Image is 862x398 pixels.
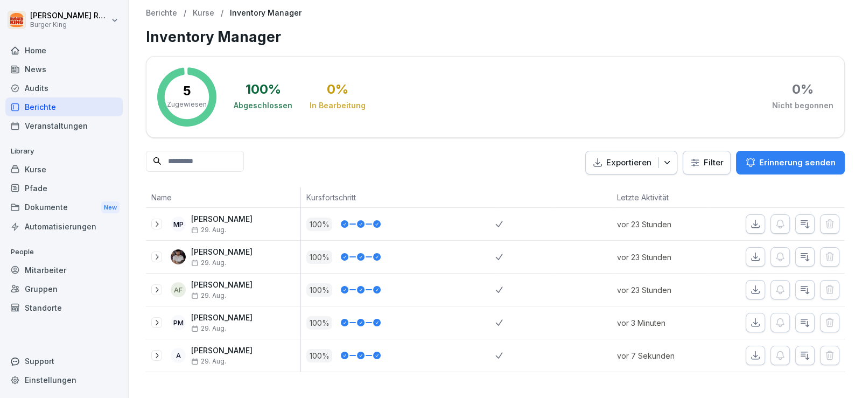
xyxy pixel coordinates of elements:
p: 100 % [306,218,332,231]
span: 29. Aug. [191,259,226,267]
p: [PERSON_NAME] [191,281,253,290]
a: Gruppen [5,280,123,298]
a: Veranstaltungen [5,116,123,135]
div: Abgeschlossen [234,100,292,111]
div: In Bearbeitung [310,100,366,111]
p: / [184,9,186,18]
a: Standorte [5,298,123,317]
p: 5 [183,85,191,97]
p: Erinnerung senden [759,157,836,169]
div: AF [171,282,186,297]
span: 29. Aug. [191,358,226,365]
button: Exportieren [585,151,677,175]
a: Audits [5,79,123,97]
a: Home [5,41,123,60]
p: vor 23 Stunden [617,252,709,263]
p: 100 % [306,283,332,297]
a: Berichte [146,9,177,18]
p: Kursfortschritt [306,192,490,203]
p: [PERSON_NAME] [191,248,253,257]
a: Berichte [5,97,123,116]
p: vor 23 Stunden [617,219,709,230]
button: Filter [683,151,730,174]
a: Automatisierungen [5,217,123,236]
p: 100 % [306,316,332,330]
p: Name [151,192,295,203]
span: 29. Aug. [191,226,226,234]
div: 0 % [327,83,348,96]
p: People [5,243,123,261]
div: New [101,201,120,214]
a: Kurse [193,9,214,18]
p: Inventory Manager [230,9,302,18]
a: Mitarbeiter [5,261,123,280]
a: Kurse [5,160,123,179]
p: 100 % [306,349,332,362]
p: Burger King [30,21,109,29]
a: DokumenteNew [5,198,123,218]
div: PM [171,315,186,330]
p: Library [5,143,123,160]
div: A [171,348,186,363]
div: Dokumente [5,198,123,218]
p: 100 % [306,250,332,264]
p: vor 3 Minuten [617,317,709,329]
div: 0 % [792,83,814,96]
span: 29. Aug. [191,325,226,332]
p: [PERSON_NAME] Rohrich [30,11,109,20]
p: Letzte Aktivität [617,192,703,203]
div: MP [171,217,186,232]
span: 29. Aug. [191,292,226,299]
p: Zugewiesen [167,100,207,109]
a: News [5,60,123,79]
img: tw5tnfnssutukm6nhmovzqwr.png [171,249,186,264]
div: Support [5,352,123,371]
p: [PERSON_NAME] [191,313,253,323]
p: Exportieren [606,157,651,169]
div: Nicht begonnen [772,100,833,111]
h1: Inventory Manager [146,26,845,47]
p: [PERSON_NAME] [191,346,253,355]
p: vor 7 Sekunden [617,350,709,361]
div: 100 % [246,83,281,96]
a: Pfade [5,179,123,198]
a: Einstellungen [5,371,123,389]
div: Filter [690,157,724,168]
p: [PERSON_NAME] [191,215,253,224]
p: vor 23 Stunden [617,284,709,296]
button: Erinnerung senden [736,151,845,174]
p: / [221,9,223,18]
